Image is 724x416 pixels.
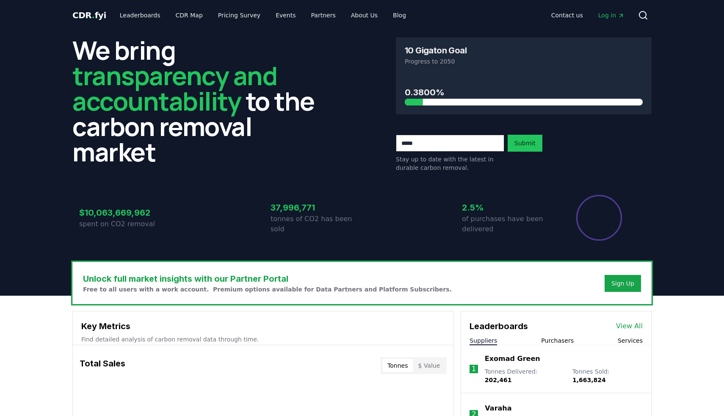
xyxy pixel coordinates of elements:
p: 1 [472,364,476,374]
button: $ Value [413,359,445,372]
button: Services [618,336,643,345]
span: CDR fyi [72,10,106,20]
span: 1,663,824 [572,377,606,383]
a: Varaha [485,403,511,413]
a: About Us [344,8,384,23]
h3: 0.3800% [405,86,643,99]
a: Exomad Green [485,354,540,364]
h3: 37,996,771 [271,201,362,214]
h3: $10,063,669,962 [79,206,171,219]
button: Purchasers [541,336,574,345]
a: Events [269,8,302,23]
button: Suppliers [470,336,497,345]
h2: We bring to the carbon removal market [72,37,328,164]
a: Pricing Survey [211,8,267,23]
h3: Leaderboards [470,320,528,333]
p: Tonnes Sold : [572,367,643,384]
a: CDR Map [169,8,210,23]
p: Progress to 2050 [405,57,643,66]
a: Partners [304,8,343,23]
p: of purchases have been delivered [462,214,553,234]
span: Log in [598,11,625,19]
a: Contact us [544,8,590,23]
p: tonnes of CO2 has been sold [271,214,362,234]
h3: Total Sales [80,357,125,374]
nav: Main [544,8,631,23]
p: spent on CO2 removal [79,219,171,229]
a: CDR.fyi [72,9,106,21]
span: transparency and accountability [72,58,277,118]
h3: 10 Gigaton Goal [405,46,467,55]
a: Log in [591,8,631,23]
a: Blog [386,8,413,23]
button: Tonnes [382,359,413,372]
a: Leaderboards [113,8,167,23]
h3: Key Metrics [81,320,445,333]
span: . [92,10,95,20]
a: Sign Up [611,279,634,288]
p: Free to all users with a work account. Premium options available for Data Partners and Platform S... [83,285,452,294]
h3: 2.5% [462,201,553,214]
div: Percentage of sales delivered [575,194,623,241]
p: Find detailed analysis of carbon removal data through time. [81,335,445,344]
button: Submit [508,135,542,152]
a: View All [616,321,643,331]
nav: Main [113,8,413,23]
h3: Unlock full market insights with our Partner Portal [83,272,452,285]
p: Tonnes Delivered : [485,367,564,384]
button: Sign Up [605,275,641,292]
p: Stay up to date with the latest in durable carbon removal. [396,155,504,172]
span: 202,461 [485,377,512,383]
